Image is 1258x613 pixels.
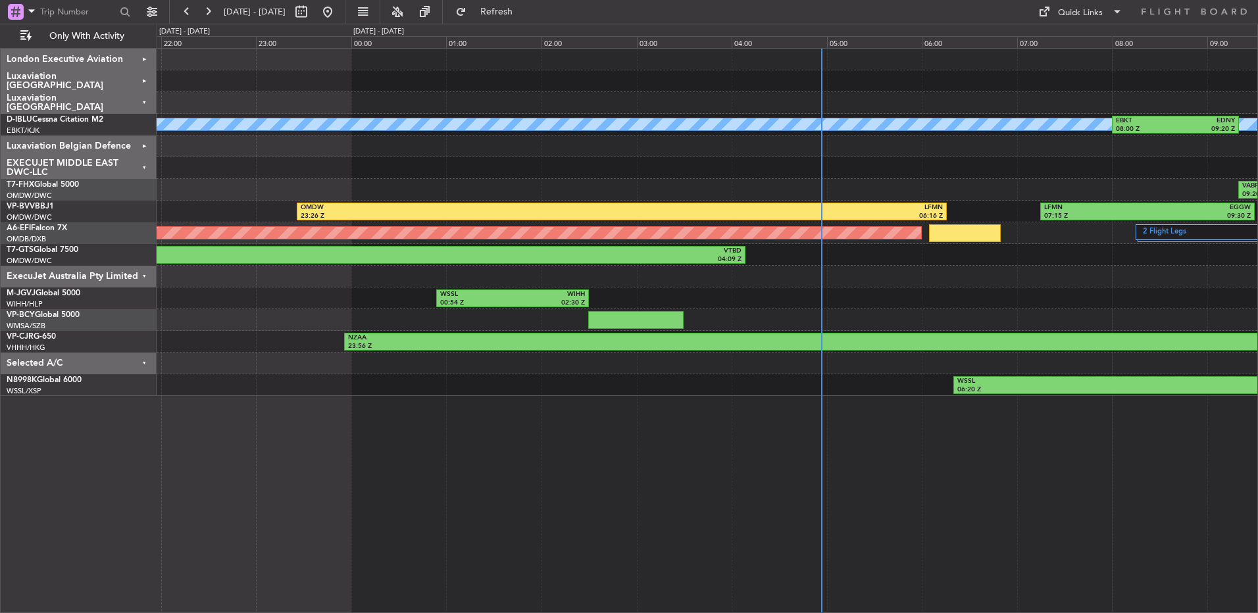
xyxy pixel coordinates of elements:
[7,116,32,124] span: D-IBLU
[159,26,210,37] div: [DATE] - [DATE]
[7,246,78,254] a: T7-GTSGlobal 7500
[1175,125,1235,134] div: 09:20 Z
[7,234,46,244] a: OMDB/DXB
[7,191,52,201] a: OMDW/DWC
[922,36,1017,48] div: 06:00
[7,311,35,319] span: VP-BCY
[14,26,143,47] button: Only With Activity
[440,299,513,308] div: 00:54 Z
[1044,203,1147,212] div: LFMN
[301,212,622,221] div: 23:26 Z
[637,36,732,48] div: 03:00
[1116,116,1176,126] div: EBKT
[7,224,31,232] span: A6-EFI
[348,342,847,351] div: 23:56 Z
[7,116,103,124] a: D-IBLUCessna Citation M2
[622,212,943,221] div: 06:16 Z
[7,289,36,297] span: M-JGVJ
[7,289,80,297] a: M-JGVJGlobal 5000
[7,203,35,210] span: VP-BVV
[7,126,39,135] a: EBKT/KJK
[348,333,847,343] div: NZAA
[7,246,34,254] span: T7-GTS
[7,333,56,341] a: VP-CJRG-650
[7,299,43,309] a: WIHH/HLP
[732,36,827,48] div: 04:00
[1147,212,1251,221] div: 09:30 Z
[1058,7,1103,20] div: Quick Links
[7,181,34,189] span: T7-FHX
[622,203,943,212] div: LFMN
[7,256,52,266] a: OMDW/DWC
[351,36,447,48] div: 00:00
[440,290,513,299] div: WSSL
[957,385,1128,395] div: 06:20 Z
[7,376,37,384] span: N8998K
[1032,1,1129,22] button: Quick Links
[469,7,524,16] span: Refresh
[1175,116,1235,126] div: EDNY
[256,36,351,48] div: 23:00
[7,386,41,396] a: WSSL/XSP
[1044,212,1147,221] div: 07:15 Z
[34,32,139,41] span: Only With Activity
[216,255,742,264] div: 04:09 Z
[1017,36,1113,48] div: 07:00
[449,1,528,22] button: Refresh
[827,36,922,48] div: 05:00
[353,26,404,37] div: [DATE] - [DATE]
[513,299,585,308] div: 02:30 Z
[957,377,1128,386] div: WSSL
[7,343,45,353] a: VHHH/HKG
[7,181,79,189] a: T7-FHXGlobal 5000
[1113,36,1208,48] div: 08:00
[7,376,82,384] a: N8998KGlobal 6000
[7,203,54,210] a: VP-BVVBBJ1
[7,321,45,331] a: WMSA/SZB
[446,36,541,48] div: 01:00
[1147,203,1251,212] div: EGGW
[7,333,34,341] span: VP-CJR
[216,247,742,256] div: VTBD
[7,224,67,232] a: A6-EFIFalcon 7X
[40,2,116,22] input: Trip Number
[301,203,622,212] div: OMDW
[541,36,637,48] div: 02:00
[161,36,257,48] div: 22:00
[224,6,286,18] span: [DATE] - [DATE]
[7,212,52,222] a: OMDW/DWC
[7,311,80,319] a: VP-BCYGlobal 5000
[513,290,585,299] div: WIHH
[1116,125,1176,134] div: 08:00 Z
